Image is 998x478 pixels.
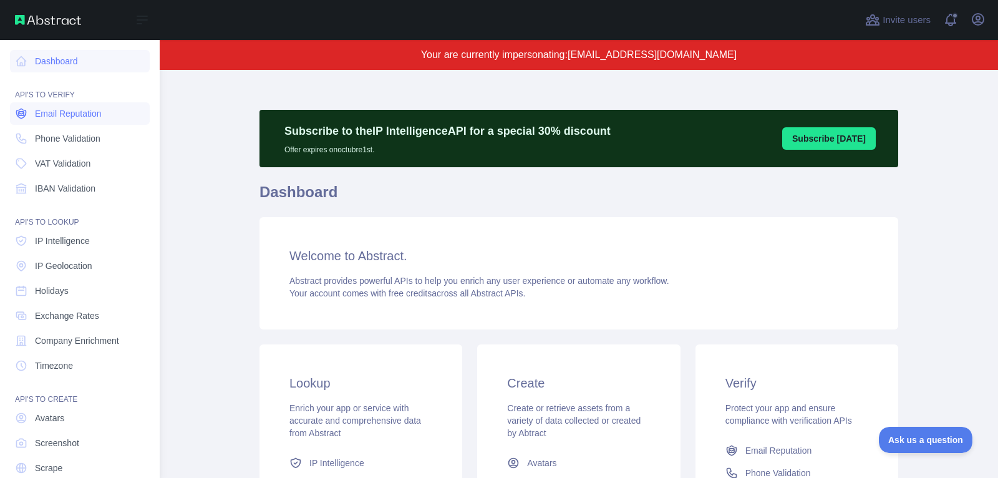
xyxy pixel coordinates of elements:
a: Email Reputation [10,102,150,125]
span: Phone Validation [35,132,100,145]
h3: Lookup [289,374,432,392]
span: Your are currently impersonating: [421,49,568,60]
a: Avatars [502,452,655,474]
button: Subscribe [DATE] [782,127,876,150]
img: Abstract API [15,15,81,25]
span: free credits [389,288,432,298]
div: API'S TO LOOKUP [10,202,150,227]
a: Avatars [10,407,150,429]
span: Holidays [35,285,69,297]
div: API'S TO VERIFY [10,75,150,100]
span: Email Reputation [745,444,812,457]
iframe: Toggle Customer Support [879,427,973,453]
span: VAT Validation [35,157,90,170]
span: Avatars [527,457,556,469]
span: Exchange Rates [35,310,99,322]
a: Screenshot [10,432,150,454]
a: Email Reputation [720,439,873,462]
a: Company Enrichment [10,329,150,352]
span: Your account comes with across all Abstract APIs. [289,288,525,298]
a: IP Intelligence [284,452,437,474]
span: Company Enrichment [35,334,119,347]
span: [EMAIL_ADDRESS][DOMAIN_NAME] [568,49,737,60]
a: Exchange Rates [10,305,150,327]
a: Phone Validation [10,127,150,150]
span: Protect your app and ensure compliance with verification APIs [725,403,852,426]
a: VAT Validation [10,152,150,175]
span: IP Geolocation [35,260,92,272]
span: Create or retrieve assets from a variety of data collected or created by Abtract [507,403,641,438]
p: Subscribe to the IP Intelligence API for a special 30 % discount [284,122,611,140]
h3: Welcome to Abstract. [289,247,868,265]
a: Dashboard [10,50,150,72]
span: Abstract provides powerful APIs to help you enrich any user experience or automate any workflow. [289,276,669,286]
a: IP Geolocation [10,255,150,277]
span: Email Reputation [35,107,102,120]
a: IP Intelligence [10,230,150,252]
span: Enrich your app or service with accurate and comprehensive data from Abstract [289,403,421,438]
span: Timezone [35,359,73,372]
span: IP Intelligence [309,457,364,469]
span: Invite users [883,13,931,27]
h3: Create [507,374,650,392]
div: API'S TO CREATE [10,379,150,404]
span: IBAN Validation [35,182,95,195]
span: Avatars [35,412,64,424]
p: Offer expires on octubre 1st. [284,140,611,155]
a: Holidays [10,280,150,302]
h1: Dashboard [259,182,898,212]
a: IBAN Validation [10,177,150,200]
button: Invite users [863,10,933,30]
h3: Verify [725,374,868,392]
span: IP Intelligence [35,235,90,247]
span: Screenshot [35,437,79,449]
a: Timezone [10,354,150,377]
span: Scrape [35,462,62,474]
